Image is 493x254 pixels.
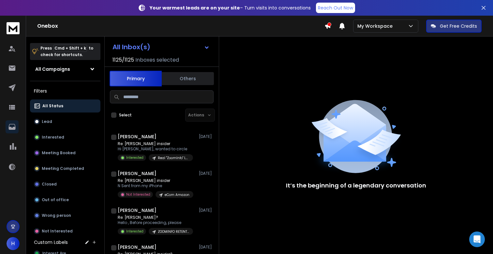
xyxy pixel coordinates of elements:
[118,146,193,152] p: Hi [PERSON_NAME], wanted to circle
[7,237,20,250] button: H
[469,232,485,247] div: Open Intercom Messenger
[37,22,324,30] h1: Onebox
[112,56,134,64] span: 1125 / 1125
[34,239,68,246] h3: Custom Labels
[150,5,240,11] strong: Your warmest leads are on your site
[30,115,100,128] button: Lead
[158,229,189,234] p: ZOOMINFO RETENTION CAMPAIGN
[42,150,76,156] p: Meeting Booked
[118,220,193,225] p: Hello , Before proceeding, please
[118,215,193,220] p: Re: [PERSON_NAME]?
[162,71,214,86] button: Others
[42,182,57,187] p: Closed
[107,40,215,53] button: All Inbox(s)
[440,23,477,29] p: Get Free Credits
[126,155,143,160] p: Interested
[118,133,157,140] h1: [PERSON_NAME]
[30,131,100,144] button: Interested
[286,181,426,190] p: It’s the beginning of a legendary conversation
[165,192,189,197] p: eCom Amazon
[30,193,100,206] button: Out of office
[42,197,69,202] p: Out of office
[42,119,52,124] p: Lead
[199,171,214,176] p: [DATE]
[30,209,100,222] button: Wrong person
[199,245,214,250] p: [DATE]
[316,3,355,13] a: Reach Out Now
[40,45,93,58] p: Press to check for shortcuts.
[150,5,311,11] p: – Turn visits into conversations
[42,166,84,171] p: Meeting Completed
[199,134,214,139] p: [DATE]
[119,112,132,118] label: Select
[118,183,193,188] p: N Sent from my iPhone
[199,208,214,213] p: [DATE]
[318,5,353,11] p: Reach Out Now
[30,225,100,238] button: Not Interested
[42,213,71,218] p: Wrong person
[30,99,100,112] button: All Status
[30,178,100,191] button: Closed
[30,86,100,96] h3: Filters
[118,244,157,250] h1: [PERSON_NAME]
[110,71,162,86] button: Primary
[30,63,100,76] button: All Campaigns
[42,229,73,234] p: Not Interested
[126,229,143,234] p: Interested
[42,103,63,109] p: All Status
[158,156,189,160] p: Real "ZoomInfo" Lead List
[126,192,150,197] p: Not Interested
[30,162,100,175] button: Meeting Completed
[112,44,150,50] h1: All Inbox(s)
[35,66,70,72] h1: All Campaigns
[357,23,395,29] p: My Workspace
[135,56,179,64] h3: Inboxes selected
[42,135,64,140] p: Interested
[53,44,87,52] span: Cmd + Shift + k
[30,146,100,159] button: Meeting Booked
[118,207,157,214] h1: [PERSON_NAME]
[118,178,193,183] p: Re: [PERSON_NAME] insider
[118,141,193,146] p: Re: [PERSON_NAME] insider
[426,20,482,33] button: Get Free Credits
[118,170,157,177] h1: [PERSON_NAME]
[7,22,20,34] img: logo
